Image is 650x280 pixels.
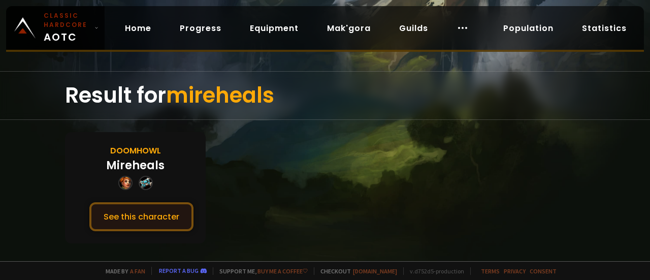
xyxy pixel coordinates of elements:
[117,18,159,39] a: Home
[166,80,274,110] span: mireheals
[44,11,90,29] small: Classic Hardcore
[172,18,230,39] a: Progress
[481,267,500,275] a: Terms
[504,267,526,275] a: Privacy
[159,267,199,274] a: Report a bug
[242,18,307,39] a: Equipment
[319,18,379,39] a: Mak'gora
[44,11,90,45] span: AOTC
[110,144,161,157] div: Doomhowl
[530,267,557,275] a: Consent
[574,18,635,39] a: Statistics
[130,267,145,275] a: a fan
[106,157,165,174] div: Mireheals
[100,267,145,275] span: Made by
[6,6,105,50] a: Classic HardcoreAOTC
[65,72,585,119] div: Result for
[89,202,193,231] button: See this character
[257,267,308,275] a: Buy me a coffee
[391,18,436,39] a: Guilds
[403,267,464,275] span: v. d752d5 - production
[353,267,397,275] a: [DOMAIN_NAME]
[213,267,308,275] span: Support me,
[314,267,397,275] span: Checkout
[495,18,562,39] a: Population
